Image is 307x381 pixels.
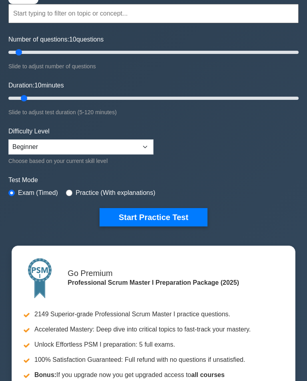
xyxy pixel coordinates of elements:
[8,81,64,90] label: Duration: minutes
[8,4,299,23] input: Start typing to filter on topic or concept...
[76,188,155,198] label: Practice (With explanations)
[100,208,207,226] button: Start Practice Test
[34,82,42,89] span: 10
[8,62,299,71] div: Slide to adjust number of questions
[8,175,299,185] label: Test Mode
[18,188,58,198] label: Exam (Timed)
[8,35,104,44] label: Number of questions: questions
[8,107,299,117] div: Slide to adjust test duration (5-120 minutes)
[8,156,153,166] div: Choose based on your current skill level
[69,36,76,43] span: 10
[8,127,50,136] label: Difficulty Level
